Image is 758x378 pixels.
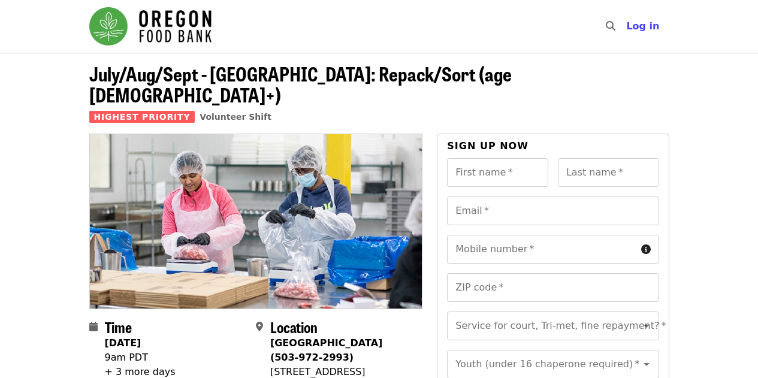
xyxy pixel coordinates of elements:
[105,337,141,349] strong: [DATE]
[105,316,132,337] span: Time
[558,158,659,187] input: Last name
[90,134,422,308] img: July/Aug/Sept - Beaverton: Repack/Sort (age 10+) organized by Oregon Food Bank
[89,111,195,123] span: Highest Priority
[270,316,318,337] span: Location
[105,350,176,365] div: 9am PDT
[89,59,512,108] span: July/Aug/Sept - [GEOGRAPHIC_DATA]: Repack/Sort (age [DEMOGRAPHIC_DATA]+)
[623,12,632,41] input: Search
[256,321,263,332] i: map-marker-alt icon
[200,112,271,122] a: Volunteer Shift
[626,20,659,32] span: Log in
[641,244,651,255] i: circle-info icon
[447,235,636,264] input: Mobile number
[447,140,529,152] span: Sign up now
[270,337,382,363] strong: [GEOGRAPHIC_DATA] (503-972-2993)
[89,321,98,332] i: calendar icon
[638,317,655,334] button: Open
[606,20,615,32] i: search icon
[617,14,669,38] button: Log in
[447,273,659,302] input: ZIP code
[447,196,659,225] input: Email
[638,356,655,373] button: Open
[447,158,548,187] input: First name
[89,7,212,46] img: Oregon Food Bank - Home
